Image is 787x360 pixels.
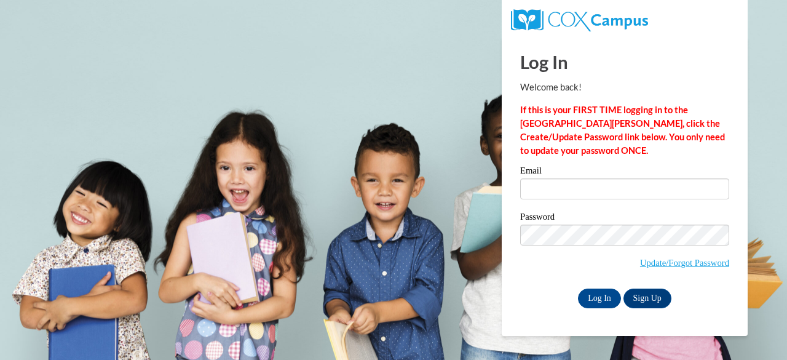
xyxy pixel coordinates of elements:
[511,14,648,25] a: COX Campus
[578,289,621,308] input: Log In
[520,49,729,74] h1: Log In
[520,166,729,178] label: Email
[520,105,725,156] strong: If this is your FIRST TIME logging in to the [GEOGRAPHIC_DATA][PERSON_NAME], click the Create/Upd...
[520,81,729,94] p: Welcome back!
[511,9,648,31] img: COX Campus
[623,289,671,308] a: Sign Up
[520,212,729,225] label: Password
[640,258,729,268] a: Update/Forgot Password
